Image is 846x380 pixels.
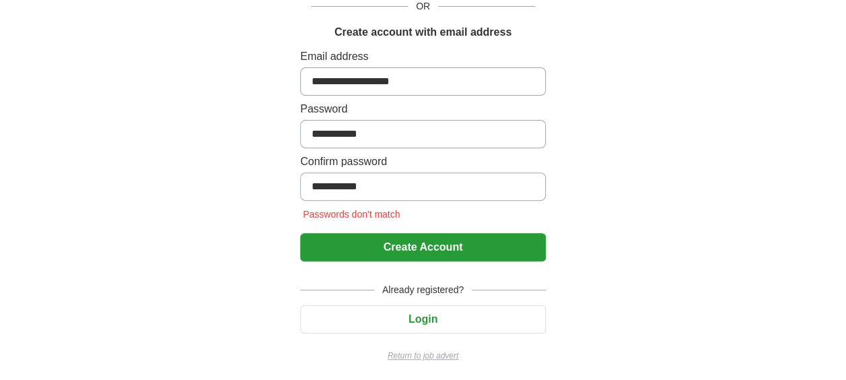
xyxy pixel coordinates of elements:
[300,101,546,117] label: Password
[300,209,402,220] span: Passwords don't match
[300,350,546,362] a: Return to job advert
[300,49,546,65] label: Email address
[300,313,546,325] a: Login
[334,24,512,40] h1: Create account with email address
[300,305,546,334] button: Login
[300,233,546,261] button: Create Account
[374,283,472,297] span: Already registered?
[300,154,546,170] label: Confirm password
